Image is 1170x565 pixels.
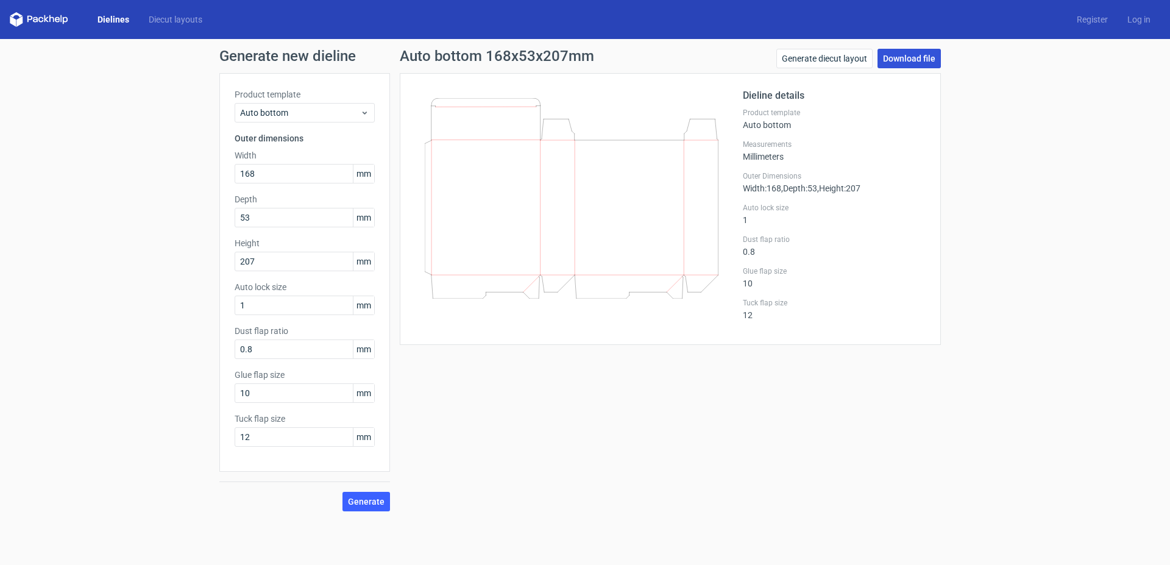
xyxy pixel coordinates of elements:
h1: Auto bottom 168x53x207mm [400,49,594,63]
label: Width [235,149,375,162]
span: Auto bottom [240,107,360,119]
label: Depth [235,193,375,205]
label: Product template [235,88,375,101]
label: Glue flap size [743,266,926,276]
label: Tuck flap size [235,413,375,425]
div: 12 [743,298,926,320]
label: Dust flap ratio [743,235,926,244]
span: mm [353,428,374,446]
h3: Outer dimensions [235,132,375,144]
span: Generate [348,497,385,506]
label: Product template [743,108,926,118]
label: Auto lock size [743,203,926,213]
span: Width : 168 [743,183,781,193]
a: Log in [1118,13,1160,26]
a: Diecut layouts [139,13,212,26]
div: 10 [743,266,926,288]
span: , Height : 207 [817,183,860,193]
label: Tuck flap size [743,298,926,308]
a: Register [1067,13,1118,26]
h2: Dieline details [743,88,926,103]
div: 0.8 [743,235,926,257]
div: Auto bottom [743,108,926,130]
span: , Depth : 53 [781,183,817,193]
span: mm [353,208,374,227]
label: Height [235,237,375,249]
h1: Generate new dieline [219,49,951,63]
div: Millimeters [743,140,926,162]
label: Measurements [743,140,926,149]
label: Outer Dimensions [743,171,926,181]
span: mm [353,165,374,183]
span: mm [353,252,374,271]
a: Dielines [88,13,139,26]
span: mm [353,384,374,402]
div: 1 [743,203,926,225]
span: mm [353,340,374,358]
a: Generate diecut layout [776,49,873,68]
label: Dust flap ratio [235,325,375,337]
button: Generate [342,492,390,511]
label: Glue flap size [235,369,375,381]
span: mm [353,296,374,314]
label: Auto lock size [235,281,375,293]
a: Download file [877,49,941,68]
